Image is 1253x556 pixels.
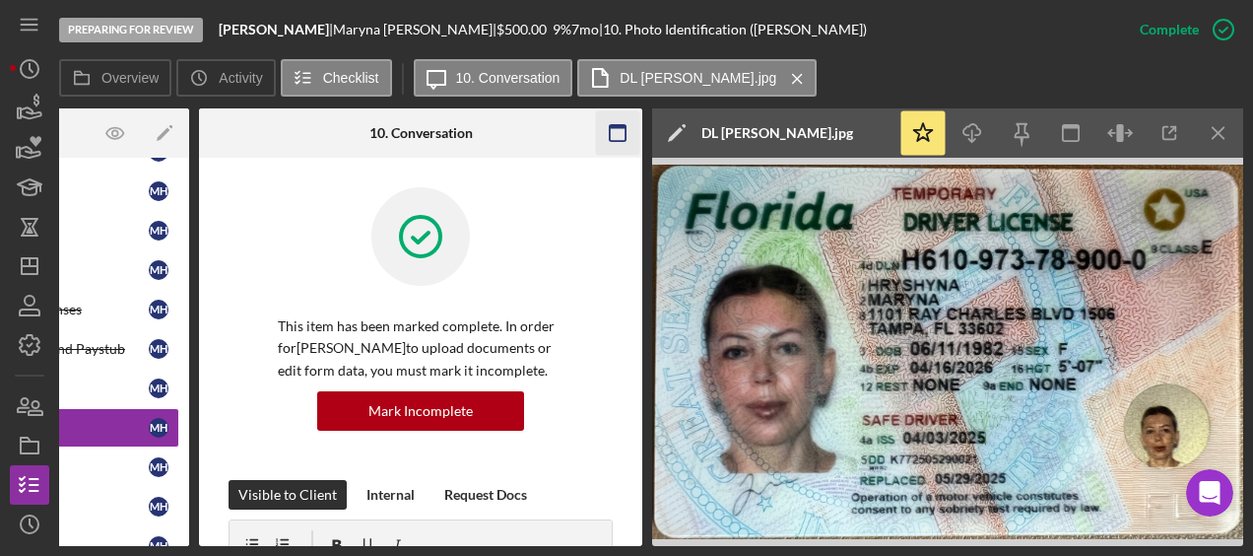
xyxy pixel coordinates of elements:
[369,125,473,141] div: 10. Conversation
[59,59,171,97] button: Overview
[149,339,168,359] div: M H
[323,70,379,86] label: Checklist
[281,59,392,97] button: Checklist
[357,480,425,510] button: Internal
[434,480,537,510] button: Request Docs
[149,221,168,241] div: M H
[59,18,203,42] div: Preparing for Review
[149,181,168,201] div: M H
[149,457,168,477] div: M H
[219,22,333,37] div: |
[278,315,563,382] p: This item has been marked complete. In order for [PERSON_NAME] to upload documents or edit form d...
[219,70,262,86] label: Activity
[620,70,776,86] label: DL [PERSON_NAME].jpg
[176,59,275,97] button: Activity
[577,59,817,97] button: DL [PERSON_NAME].jpg
[456,70,561,86] label: 10. Conversation
[368,391,473,431] div: Mark Incomplete
[1140,10,1199,49] div: Complete
[701,125,853,141] div: DL [PERSON_NAME].jpg
[149,300,168,319] div: M H
[496,22,553,37] div: $500.00
[414,59,573,97] button: 10. Conversation
[1120,10,1243,49] button: Complete
[149,418,168,438] div: M H
[333,22,496,37] div: Maryna [PERSON_NAME] |
[149,379,168,398] div: M H
[366,480,415,510] div: Internal
[149,536,168,556] div: M H
[219,21,329,37] b: [PERSON_NAME]
[599,22,867,37] div: | 10. Photo Identification ([PERSON_NAME])
[553,22,571,37] div: 9 %
[571,22,599,37] div: 7 mo
[149,260,168,280] div: M H
[101,70,159,86] label: Overview
[149,497,168,517] div: M H
[238,480,337,510] div: Visible to Client
[317,391,524,431] button: Mark Incomplete
[444,480,527,510] div: Request Docs
[1186,469,1233,517] iframe: Intercom live chat
[229,480,347,510] button: Visible to Client
[652,158,1243,546] img: Preview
